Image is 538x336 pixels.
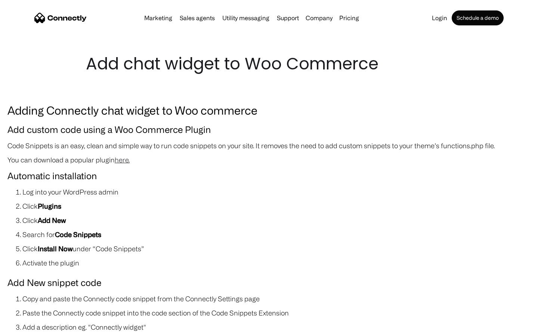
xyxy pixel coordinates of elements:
[22,229,531,240] li: Search for
[7,169,531,183] h4: Automatic installation
[115,156,130,164] a: here.
[38,217,66,224] strong: Add New
[86,52,452,75] h1: Add chat widget to Woo Commerce
[274,15,302,21] a: Support
[22,322,531,332] li: Add a description eg. "Connectly widget"
[177,15,218,21] a: Sales agents
[7,155,531,165] p: You can download a popular plugin
[22,258,531,268] li: Activate the plugin
[22,187,531,197] li: Log into your WordPress admin
[336,15,362,21] a: Pricing
[429,15,450,21] a: Login
[7,140,531,151] p: Code Snippets is an easy, clean and simple way to run code snippets on your site. It removes the ...
[219,15,272,21] a: Utility messaging
[22,215,531,225] li: Click
[22,201,531,211] li: Click
[55,231,101,238] strong: Code Snippets
[38,202,61,210] strong: Plugins
[22,293,531,304] li: Copy and paste the Connectly code snippet from the Connectly Settings page
[7,323,45,333] aside: Language selected: English
[7,102,531,119] h3: Adding Connectly chat widget to Woo commerce
[7,276,531,290] h4: Add New snippet code
[22,243,531,254] li: Click under “Code Snippets”
[22,308,531,318] li: Paste the Connectly code snippet into the code section of the Code Snippets Extension
[15,323,45,333] ul: Language list
[141,15,175,21] a: Marketing
[452,10,504,25] a: Schedule a demo
[7,122,531,137] h4: Add custom code using a Woo Commerce Plugin
[38,245,72,252] strong: Install Now
[306,13,333,23] div: Company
